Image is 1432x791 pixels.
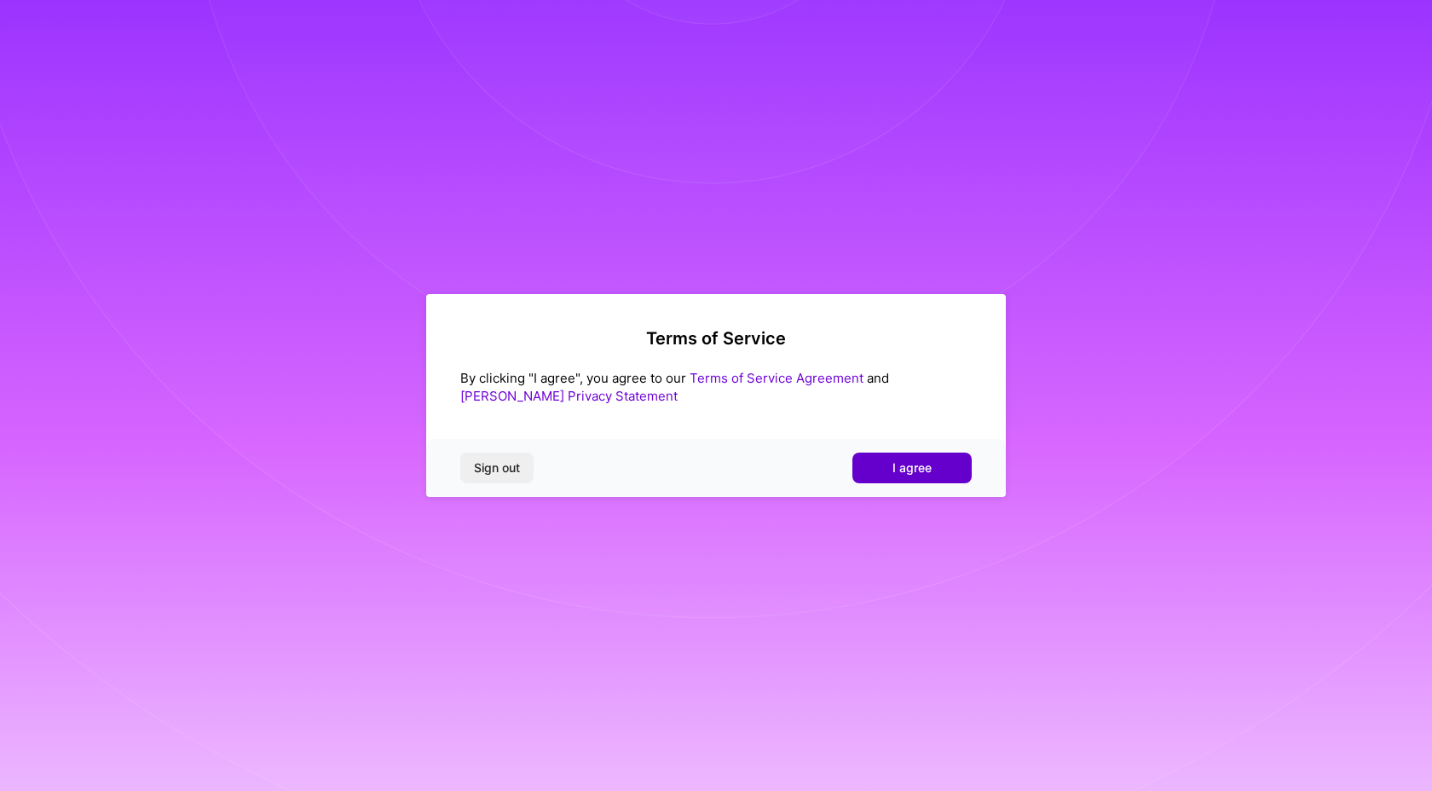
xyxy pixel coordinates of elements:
div: By clicking "I agree", you agree to our and [460,369,972,405]
span: Sign out [474,459,520,476]
button: I agree [852,453,972,483]
a: Terms of Service Agreement [690,370,863,386]
button: Sign out [460,453,534,483]
h2: Terms of Service [460,328,972,349]
span: I agree [892,459,932,476]
a: [PERSON_NAME] Privacy Statement [460,388,678,404]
